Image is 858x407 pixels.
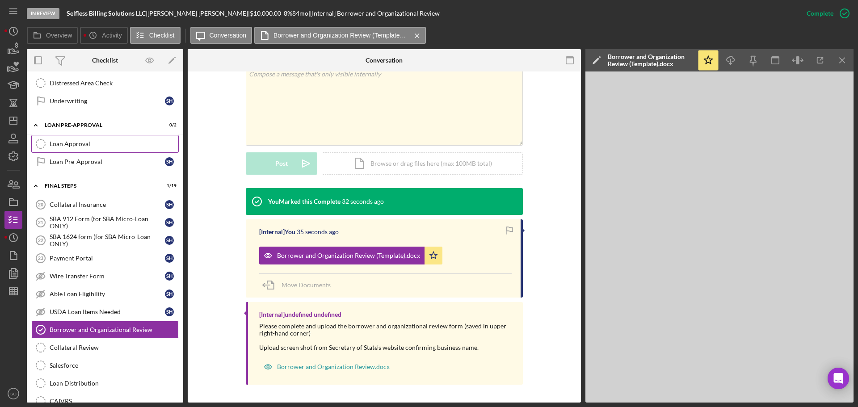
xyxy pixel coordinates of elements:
[246,152,317,175] button: Post
[50,326,178,333] div: Borrower and Organizational Review
[828,368,849,389] div: Open Intercom Messenger
[38,256,43,261] tspan: 23
[284,10,292,17] div: 8 %
[50,97,165,105] div: Underwriting
[282,281,331,289] span: Move Documents
[277,252,420,259] div: Borrower and Organization Review (Template).docx
[149,32,175,39] label: Checklist
[259,311,341,318] div: [Internal] undefined undefined
[50,398,178,405] div: CAIVRS
[31,303,179,321] a: USDA Loan Items NeededSH
[31,285,179,303] a: Able Loan EligibilitySH
[31,231,179,249] a: 22SBA 1624 form (for SBA Micro-Loan ONLY)SH
[92,57,118,64] div: Checklist
[50,140,178,147] div: Loan Approval
[165,157,174,166] div: S H
[50,380,178,387] div: Loan Distribution
[38,202,43,207] tspan: 20
[50,273,165,280] div: Wire Transfer Form
[31,214,179,231] a: 21SBA 912 Form (for SBA Micro-Loan ONLY)SH
[50,80,178,87] div: Distressed Area Check
[165,290,174,298] div: S H
[254,27,426,44] button: Borrower and Organization Review (Template).docx
[38,238,43,243] tspan: 22
[67,10,147,17] div: |
[31,249,179,267] a: 23Payment PortalSH
[259,358,394,376] button: Borrower and Organization Review.docx
[31,267,179,285] a: Wire Transfer FormSH
[10,391,17,396] text: SO
[31,74,179,92] a: Distressed Area Check
[259,228,295,235] div: [Internal] You
[292,10,308,17] div: 84 mo
[50,255,165,262] div: Payment Portal
[31,135,179,153] a: Loan Approval
[50,362,178,369] div: Salesforce
[67,9,146,17] b: Selfless Billing Solutions LLC
[342,198,384,205] time: 2025-08-14 16:55
[50,308,165,315] div: USDA Loan Items Needed
[165,272,174,281] div: S H
[31,153,179,171] a: Loan Pre-ApprovalSH
[31,196,179,214] a: 20Collateral InsuranceSH
[102,32,122,39] label: Activity
[165,307,174,316] div: S H
[275,152,288,175] div: Post
[210,32,247,39] label: Conversation
[798,4,854,22] button: Complete
[259,323,514,351] div: Please complete and upload the borrower and organizational review form (saved in upper right-hand...
[259,247,442,264] button: Borrower and Organization Review (Template).docx
[160,183,177,189] div: 1 / 19
[50,290,165,298] div: Able Loan Eligibility
[46,32,72,39] label: Overview
[80,27,127,44] button: Activity
[277,363,390,370] div: Borrower and Organization Review.docx
[50,201,165,208] div: Collateral Insurance
[38,220,43,225] tspan: 21
[31,339,179,357] a: Collateral Review
[165,236,174,245] div: S H
[366,57,403,64] div: Conversation
[4,385,22,403] button: SO
[165,97,174,105] div: S H
[45,122,154,128] div: LOAN PRE-APPROVAL
[259,274,340,296] button: Move Documents
[31,357,179,374] a: Salesforce
[190,27,252,44] button: Conversation
[160,122,177,128] div: 0 / 2
[50,344,178,351] div: Collateral Review
[31,92,179,110] a: UnderwritingSH
[273,32,408,39] label: Borrower and Organization Review (Template).docx
[130,27,181,44] button: Checklist
[31,321,179,339] a: Borrower and Organizational Review
[50,233,165,248] div: SBA 1624 form (for SBA Micro-Loan ONLY)
[165,200,174,209] div: S H
[250,10,284,17] div: $10,000.00
[27,27,78,44] button: Overview
[50,215,165,230] div: SBA 912 Form (for SBA Micro-Loan ONLY)
[585,71,854,403] iframe: Document Preview
[45,183,154,189] div: FINAL STEPS
[31,374,179,392] a: Loan Distribution
[807,4,833,22] div: Complete
[27,8,59,19] div: In Review
[308,10,440,17] div: | [Internal] Borrower and Organizational Review
[50,158,165,165] div: Loan Pre-Approval
[297,228,339,235] time: 2025-08-14 16:55
[147,10,250,17] div: [PERSON_NAME] [PERSON_NAME] |
[165,254,174,263] div: S H
[268,198,341,205] div: You Marked this Complete
[608,53,693,67] div: Borrower and Organization Review (Template).docx
[165,218,174,227] div: S H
